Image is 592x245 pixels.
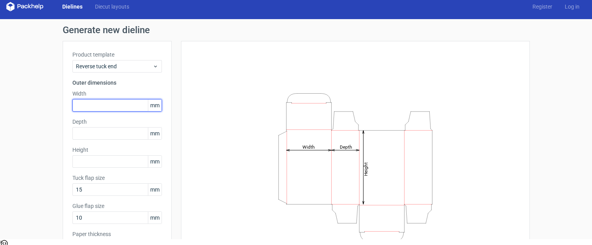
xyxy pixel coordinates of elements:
label: Product template [72,51,162,59]
tspan: Depth [339,144,352,149]
a: Register [526,3,559,11]
label: Depth [72,118,162,126]
span: Reverse tuck end [76,62,153,70]
a: Log in [559,3,586,11]
span: mm [148,99,162,111]
h1: Generate new dieline [63,25,530,35]
a: Diecut layouts [89,3,135,11]
label: Tuck flap size [72,174,162,182]
tspan: Width [302,144,314,149]
span: mm [148,212,162,224]
span: mm [148,156,162,167]
label: Paper thickness [72,230,162,238]
h3: Outer dimensions [72,79,162,87]
label: Width [72,90,162,98]
tspan: Height [363,162,368,176]
a: Dielines [56,3,89,11]
label: Glue flap size [72,202,162,210]
span: mm [148,184,162,195]
label: Height [72,146,162,154]
span: mm [148,128,162,139]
